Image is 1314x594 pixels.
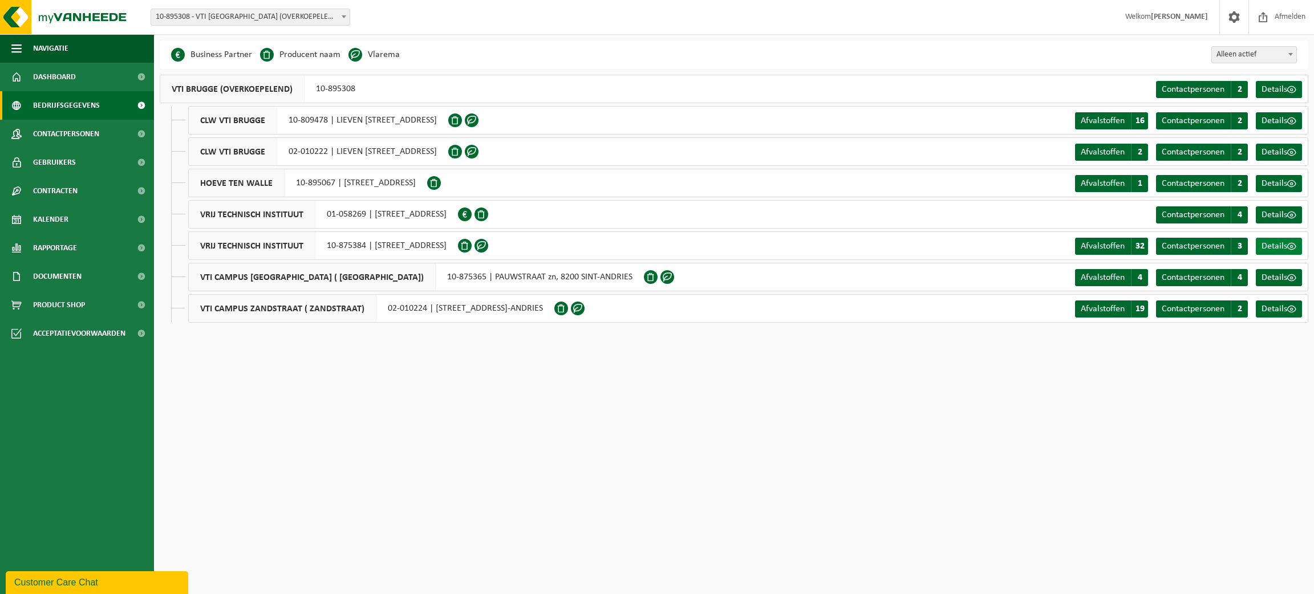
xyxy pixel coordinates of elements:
span: VTI CAMPUS [GEOGRAPHIC_DATA] ( [GEOGRAPHIC_DATA]) [189,263,436,291]
span: CLW VTI BRUGGE [189,138,277,165]
span: 2 [1231,144,1248,161]
span: 16 [1131,112,1148,129]
a: Details [1256,238,1302,255]
div: 10-895067 | [STREET_ADDRESS] [188,169,427,197]
a: Afvalstoffen 32 [1075,238,1148,255]
span: Afvalstoffen [1081,242,1125,251]
span: Afvalstoffen [1081,304,1125,314]
span: Contactpersonen [1162,210,1224,219]
span: Details [1262,179,1287,188]
span: VRIJ TECHNISCH INSTITUUT [189,201,315,228]
span: HOEVE TEN WALLE [189,169,285,197]
span: Details [1262,116,1287,125]
a: Details [1256,300,1302,318]
span: Contactpersonen [1162,304,1224,314]
span: Bedrijfsgegevens [33,91,100,120]
a: Contactpersonen 3 [1156,238,1248,255]
span: Kalender [33,205,68,234]
span: Details [1262,242,1287,251]
span: 3 [1231,238,1248,255]
a: Details [1256,175,1302,192]
a: Afvalstoffen 16 [1075,112,1148,129]
span: Acceptatievoorwaarden [33,319,125,348]
span: VTI CAMPUS ZANDSTRAAT ( ZANDSTRAAT) [189,295,376,322]
span: Afvalstoffen [1081,148,1125,157]
span: Details [1262,148,1287,157]
div: 02-010224 | [STREET_ADDRESS]-ANDRIES [188,294,554,323]
span: Afvalstoffen [1081,273,1125,282]
span: Contactpersonen [1162,116,1224,125]
span: VRIJ TECHNISCH INSTITUUT [189,232,315,259]
span: 4 [1231,269,1248,286]
a: Details [1256,206,1302,223]
span: Contracten [33,177,78,205]
span: 4 [1131,269,1148,286]
a: Contactpersonen 2 [1156,300,1248,318]
a: Details [1256,112,1302,129]
a: Contactpersonen 2 [1156,112,1248,129]
iframe: chat widget [6,569,190,594]
span: Contactpersonen [1162,179,1224,188]
span: Afvalstoffen [1081,179,1125,188]
a: Details [1256,144,1302,161]
span: Dashboard [33,63,76,91]
span: Details [1262,273,1287,282]
div: 10-875384 | [STREET_ADDRESS] [188,231,458,260]
span: Details [1262,304,1287,314]
a: Afvalstoffen 1 [1075,175,1148,192]
span: Rapportage [33,234,77,262]
span: Details [1262,210,1287,219]
span: 32 [1131,238,1148,255]
a: Details [1256,81,1302,98]
a: Contactpersonen 2 [1156,144,1248,161]
div: 10-809478 | LIEVEN [STREET_ADDRESS] [188,106,448,135]
span: 19 [1131,300,1148,318]
a: Contactpersonen 2 [1156,81,1248,98]
span: Contactpersonen [1162,85,1224,94]
span: Documenten [33,262,82,291]
span: Afvalstoffen [1081,116,1125,125]
span: Contactpersonen [1162,273,1224,282]
span: 10-895308 - VTI BRUGGE (OVERKOEPELEND) [151,9,350,25]
span: 2 [1231,112,1248,129]
div: 01-058269 | [STREET_ADDRESS] [188,200,458,229]
span: 2 [1231,175,1248,192]
span: 1 [1131,175,1148,192]
a: Details [1256,269,1302,286]
span: Contactpersonen [33,120,99,148]
span: Alleen actief [1211,46,1297,63]
span: Gebruikers [33,148,76,177]
span: 2 [1231,300,1248,318]
span: CLW VTI BRUGGE [189,107,277,134]
span: VTI BRUGGE (OVERKOEPELEND) [160,75,305,103]
span: 2 [1231,81,1248,98]
li: Vlarema [348,46,400,63]
span: Navigatie [33,34,68,63]
a: Afvalstoffen 19 [1075,300,1148,318]
span: 4 [1231,206,1248,223]
a: Contactpersonen 4 [1156,206,1248,223]
span: Contactpersonen [1162,148,1224,157]
a: Contactpersonen 2 [1156,175,1248,192]
a: Afvalstoffen 2 [1075,144,1148,161]
div: 10-895308 [160,75,367,103]
strong: [PERSON_NAME] [1151,13,1208,21]
span: 10-895308 - VTI BRUGGE (OVERKOEPELEND) [151,9,350,26]
div: 10-875365 | PAUWSTRAAT zn, 8200 SINT-ANDRIES [188,263,644,291]
li: Producent naam [260,46,340,63]
span: Product Shop [33,291,85,319]
li: Business Partner [171,46,252,63]
span: Details [1262,85,1287,94]
a: Afvalstoffen 4 [1075,269,1148,286]
a: Contactpersonen 4 [1156,269,1248,286]
span: Contactpersonen [1162,242,1224,251]
span: Alleen actief [1212,47,1296,63]
div: 02-010222 | LIEVEN [STREET_ADDRESS] [188,137,448,166]
span: 2 [1131,144,1148,161]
